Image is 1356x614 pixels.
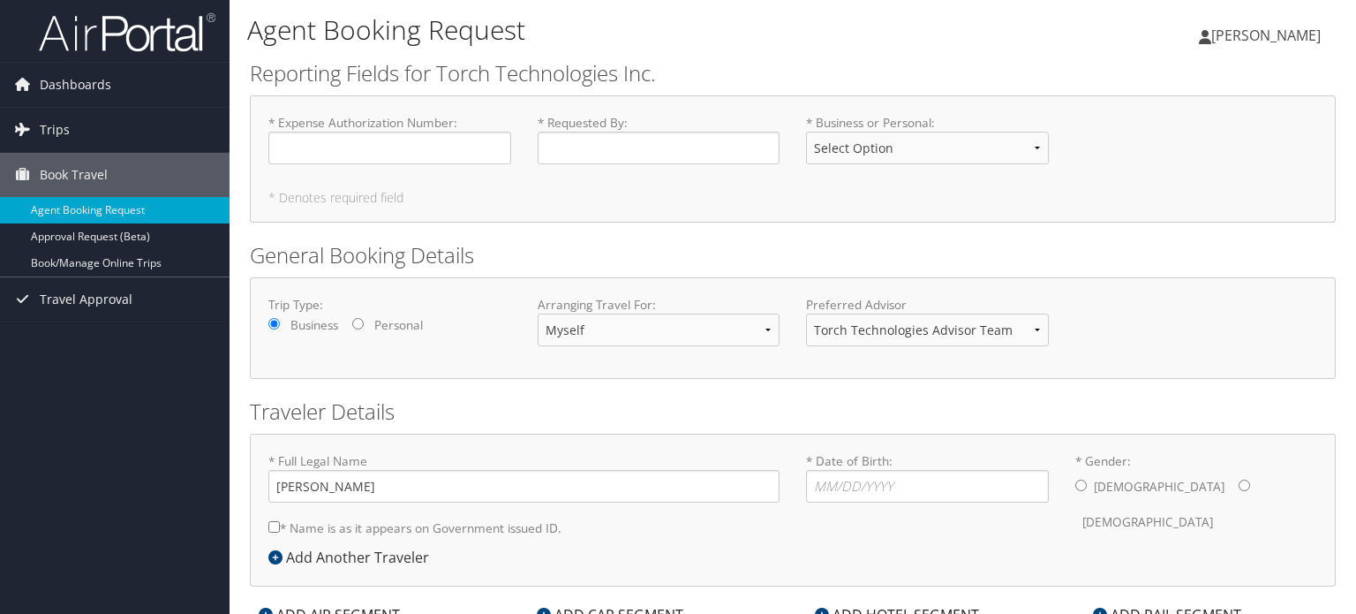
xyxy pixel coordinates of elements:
label: * Name is as it appears on Government issued ID. [268,512,561,544]
label: * Requested By : [538,114,780,164]
label: Personal [374,316,423,334]
label: * Date of Birth: [806,452,1049,503]
label: [DEMOGRAPHIC_DATA] [1094,470,1224,504]
label: Preferred Advisor [806,296,1049,314]
input: * Name is as it appears on Government issued ID. [268,521,280,533]
h5: * Denotes required field [268,192,1317,204]
input: * Gender:[DEMOGRAPHIC_DATA][DEMOGRAPHIC_DATA] [1075,480,1087,491]
label: * Gender: [1075,452,1318,540]
div: Add Another Traveler [268,547,438,568]
label: * Business or Personal : [806,114,1049,178]
label: * Full Legal Name [268,452,780,503]
h1: Agent Booking Request [247,11,975,49]
span: Book Travel [40,153,108,197]
h2: General Booking Details [250,240,1336,270]
label: [DEMOGRAPHIC_DATA] [1082,505,1213,539]
h2: Traveler Details [250,397,1336,427]
label: Arranging Travel For: [538,296,780,314]
input: * Date of Birth: [806,470,1049,503]
input: * Expense Authorization Number: [268,132,511,164]
span: Trips [40,108,70,152]
input: * Gender:[DEMOGRAPHIC_DATA][DEMOGRAPHIC_DATA] [1239,480,1250,491]
input: * Full Legal Name [268,470,780,503]
label: * Expense Authorization Number : [268,114,511,164]
label: Trip Type: [268,296,511,314]
span: Dashboards [40,63,111,107]
label: Business [290,316,338,334]
img: airportal-logo.png [39,11,215,53]
span: Travel Approval [40,277,132,322]
span: [PERSON_NAME] [1211,26,1321,45]
a: [PERSON_NAME] [1199,9,1338,62]
h2: Reporting Fields for Torch Technologies Inc. [250,58,1336,88]
input: * Requested By: [538,132,780,164]
select: * Business or Personal: [806,132,1049,164]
